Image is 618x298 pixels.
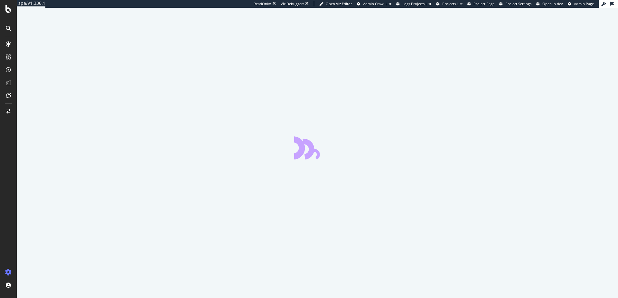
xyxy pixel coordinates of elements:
span: Project Settings [505,1,531,6]
a: Project Settings [499,1,531,6]
span: Project Page [473,1,494,6]
span: Projects List [442,1,463,6]
a: Open in dev [536,1,563,6]
a: Open Viz Editor [319,1,352,6]
div: Viz Debugger: [281,1,304,6]
a: Admin Page [568,1,594,6]
span: Logs Projects List [402,1,431,6]
span: Open Viz Editor [326,1,352,6]
span: Admin Page [574,1,594,6]
a: Projects List [436,1,463,6]
a: Logs Projects List [396,1,431,6]
span: Admin Crawl List [363,1,391,6]
div: animation [294,136,341,159]
span: Open in dev [542,1,563,6]
a: Admin Crawl List [357,1,391,6]
a: Project Page [467,1,494,6]
div: ReadOnly: [254,1,271,6]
